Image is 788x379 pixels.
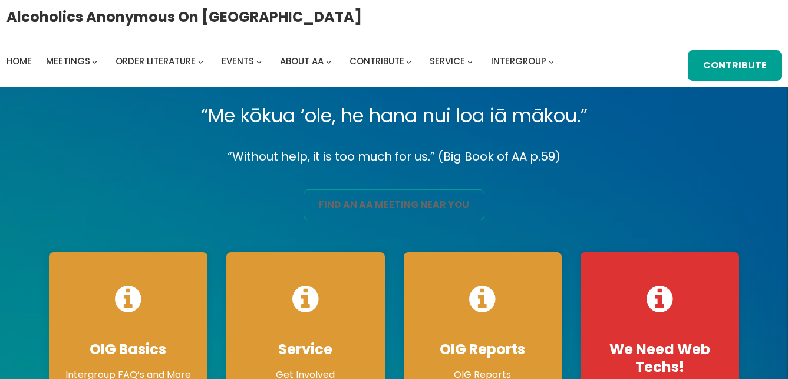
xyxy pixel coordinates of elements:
[39,99,749,132] p: “Me kōkua ‘ole, he hana nui loa iā mākou.”
[416,341,550,358] h4: OIG Reports
[491,55,546,67] span: Intergroup
[304,189,484,220] a: find an aa meeting near you
[430,55,465,67] span: Service
[688,50,782,81] a: Contribute
[256,58,262,64] button: Events submenu
[6,53,558,70] nav: Intergroup
[46,55,90,67] span: Meetings
[92,58,97,64] button: Meetings submenu
[467,58,473,64] button: Service submenu
[46,53,90,70] a: Meetings
[116,55,196,67] span: Order Literature
[350,53,404,70] a: Contribute
[222,53,254,70] a: Events
[198,58,203,64] button: Order Literature submenu
[549,58,554,64] button: Intergroup submenu
[6,4,362,30] a: Alcoholics Anonymous on [GEOGRAPHIC_DATA]
[592,341,727,376] h4: We Need Web Techs!
[39,146,749,167] p: “Without help, it is too much for us.” (Big Book of AA p.59)
[222,55,254,67] span: Events
[430,53,465,70] a: Service
[350,55,404,67] span: Contribute
[61,341,196,358] h4: OIG Basics
[6,55,32,67] span: Home
[6,53,32,70] a: Home
[406,58,411,64] button: Contribute submenu
[238,341,373,358] h4: Service
[280,53,324,70] a: About AA
[491,53,546,70] a: Intergroup
[326,58,331,64] button: About AA submenu
[280,55,324,67] span: About AA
